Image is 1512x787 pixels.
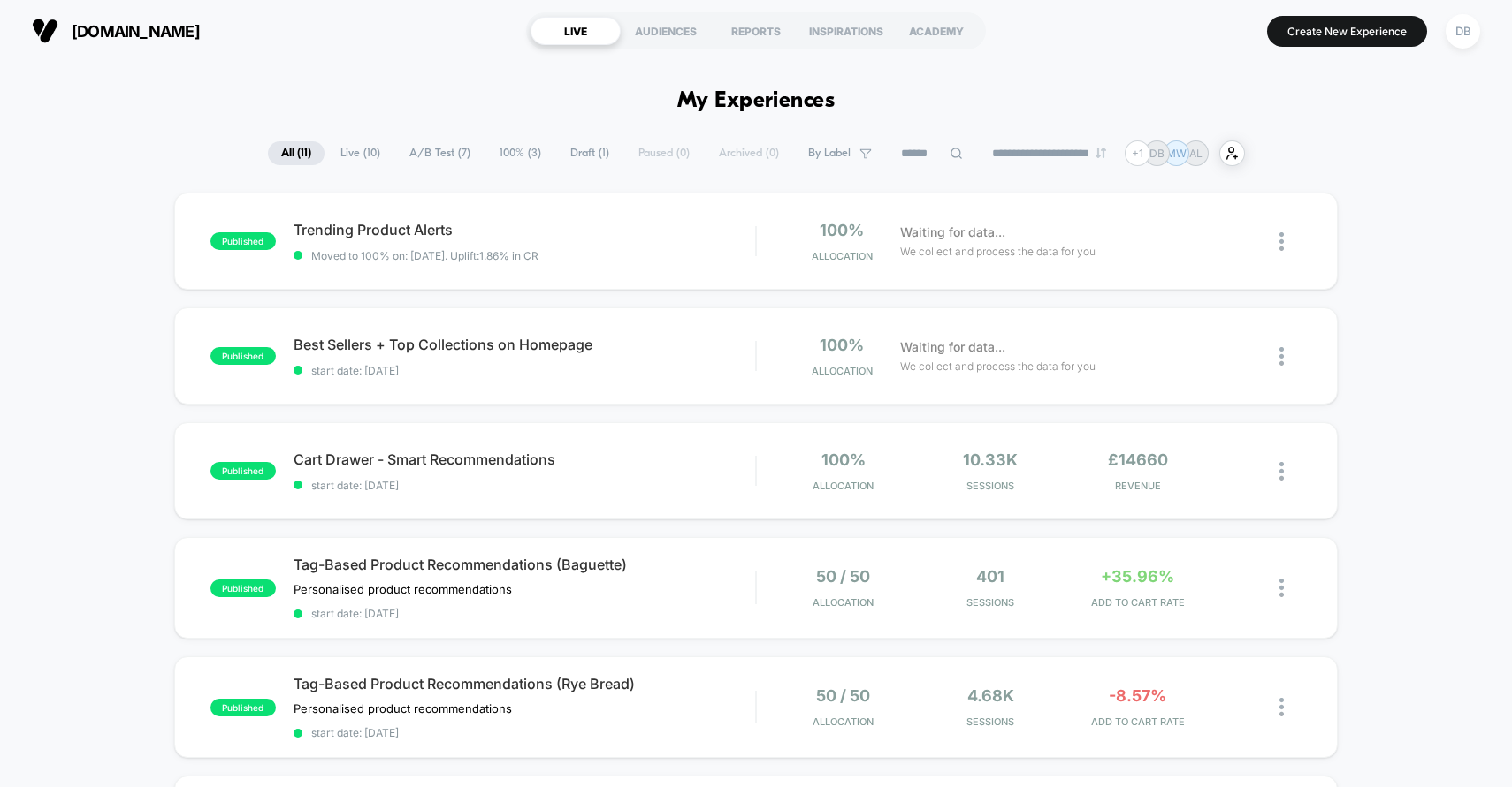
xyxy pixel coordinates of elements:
span: [DOMAIN_NAME] [72,22,200,41]
span: start date: [DATE] [294,364,756,377]
img: Visually logo [32,18,58,44]
span: Trending Product Alerts [294,221,756,238]
span: Allocation [813,596,874,609]
span: published [210,347,276,365]
span: ADD TO CART RATE [1068,596,1206,609]
button: [DOMAIN_NAME] [27,17,205,45]
span: Draft ( 1 ) [557,141,622,165]
img: close [1279,462,1284,481]
button: Create New Experience [1267,16,1427,47]
span: We collect and process the data for you [900,358,1096,375]
span: 50 / 50 [816,567,870,586]
span: 401 [976,567,1004,586]
img: close [1279,232,1284,251]
span: start date: [DATE] [294,607,756,620]
span: Allocation [812,250,873,262]
span: published [210,699,276,716]
span: start date: [DATE] [294,726,756,739]
div: AUDIENCES [621,17,711,45]
div: DB [1446,14,1480,49]
span: Best Sellers + Top Collections on Homepage [294,336,756,353]
span: Tag-Based Product Recommendations (Baguette) [294,556,756,573]
span: Sessions [921,480,1059,492]
span: 100% [820,336,864,354]
img: close [1279,579,1284,597]
span: A/B Test ( 7 ) [396,141,484,165]
span: Sessions [921,715,1059,728]
span: Allocation [813,715,874,728]
span: Sessions [921,596,1059,609]
span: ADD TO CART RATE [1068,715,1206,728]
span: 100% [820,221,864,239]
button: DB [1440,13,1485,49]
img: close [1279,347,1284,366]
div: REPORTS [711,17,801,45]
span: 10.33k [963,450,1018,469]
span: 4.68k [967,686,1014,705]
span: £14660 [1108,450,1168,469]
p: AL [1189,147,1203,160]
span: Personalised product recommendations [294,582,512,596]
span: Allocation [812,365,873,377]
p: MW [1166,147,1187,160]
span: 100% [821,450,866,469]
div: INSPIRATIONS [801,17,891,45]
span: All ( 11 ) [268,141,325,165]
span: Moved to 100% on: [DATE] . Uplift: 1.86% in CR [311,249,538,262]
img: close [1279,698,1284,716]
span: start date: [DATE] [294,479,756,492]
span: We collect and process the data for you [900,243,1096,260]
span: REVENUE [1068,480,1206,492]
div: ACADEMY [891,17,981,45]
span: Waiting for data... [900,337,1005,357]
span: +35.96% [1101,567,1174,586]
h1: My Experiences [677,88,836,114]
div: + 1 [1125,140,1150,166]
p: DB [1149,147,1165,160]
span: published [210,232,276,250]
div: LIVE [531,17,621,45]
span: 50 / 50 [816,686,870,705]
span: Personalised product recommendations [294,701,512,715]
span: Live ( 10 ) [327,141,393,165]
span: 100% ( 3 ) [486,141,554,165]
span: By Label [808,147,851,160]
span: published [210,579,276,597]
span: -8.57% [1109,686,1166,705]
span: published [210,462,276,480]
span: Waiting for data... [900,223,1005,242]
span: Cart Drawer - Smart Recommendations [294,450,756,468]
span: Tag-Based Product Recommendations (Rye Bread) [294,675,756,692]
img: end [1096,148,1106,158]
span: Allocation [813,480,874,492]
